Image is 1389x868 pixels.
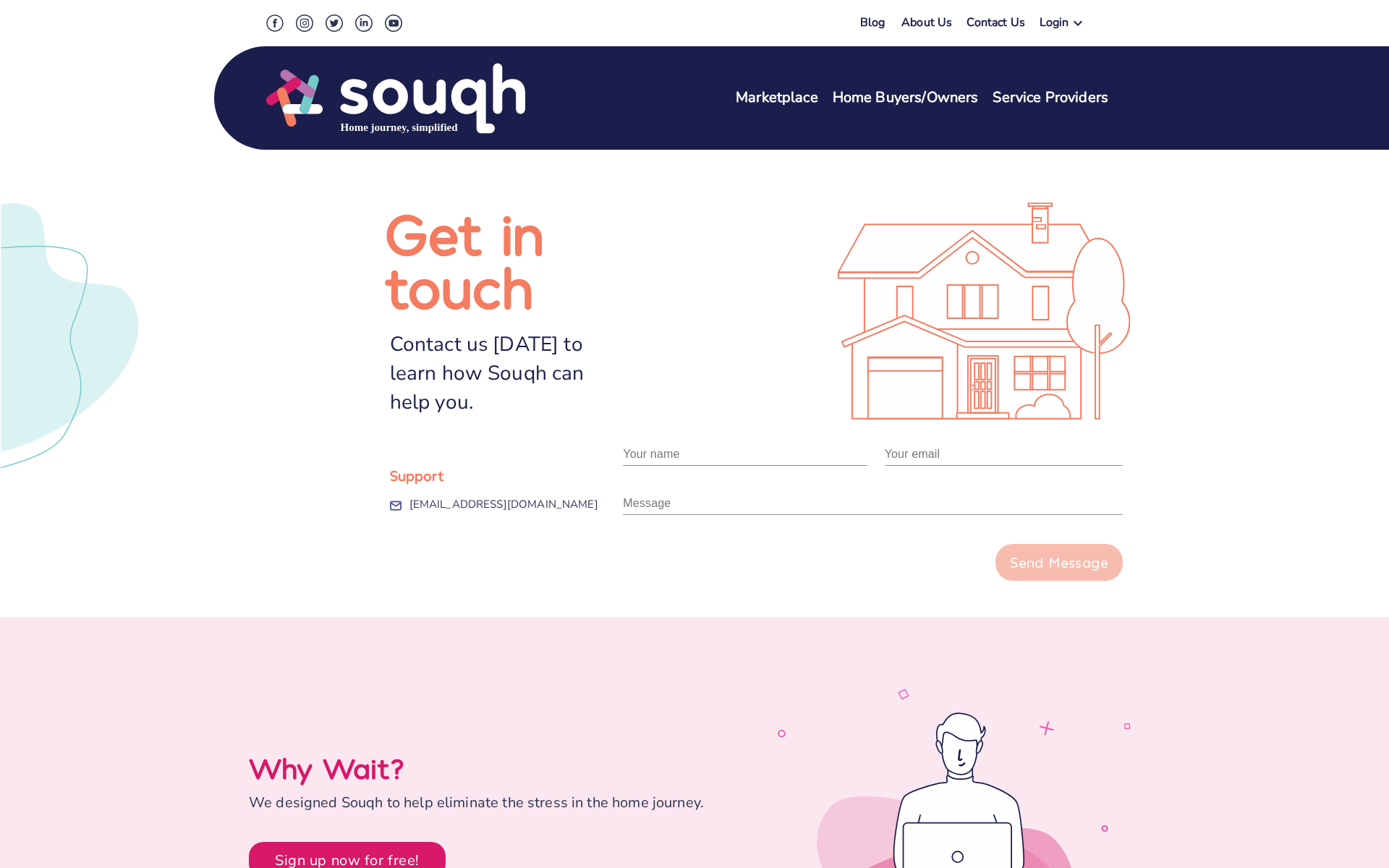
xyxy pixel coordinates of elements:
img: Twitter Social Icon [326,14,343,32]
img: Facebook Social Icon [266,14,284,32]
div: Why Wait? [249,750,769,786]
img: Email Icon [390,493,402,519]
a: About Us [901,14,952,35]
a: Contact Us [967,14,1025,35]
div: Login [1040,14,1069,35]
a: Home Buyers/Owners [833,88,979,109]
a: [EMAIL_ADDRESS][DOMAIN_NAME] [409,490,598,519]
img: Instagram Social Icon [296,14,313,32]
img: Illustration svg [837,203,1130,420]
img: Souqh Logo [266,61,525,135]
img: Youtube Social Icon [385,14,402,32]
a: Blog [860,14,885,30]
img: LinkedIn Social Icon [355,14,373,32]
input: Plase provide valid email address. e.g. foo@example.com [885,443,1123,466]
a: Marketplace [736,88,818,109]
div: Contact us [DATE] to learn how Souqh can help you. [390,330,624,417]
div: We designed Souqh to help eliminate the stress in the home journey. [249,793,769,814]
div: Support [390,461,624,490]
h1: Get in touch [384,205,624,312]
a: Service Providers [993,88,1108,109]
